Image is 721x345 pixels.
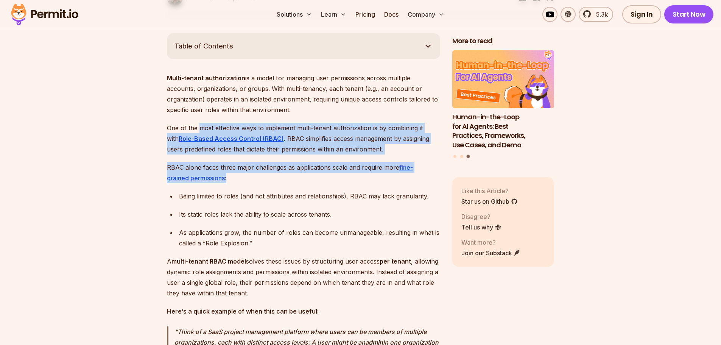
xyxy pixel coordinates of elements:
button: Learn [318,7,349,22]
a: Star us on Github [461,197,518,206]
a: Tell us why [461,222,501,231]
a: Join our Substack [461,248,520,257]
button: Go to slide 3 [467,155,470,158]
h2: More to read [452,36,554,46]
button: Go to slide 1 [453,155,456,158]
strong: Here’s a quick example of when this can be useful: [167,308,319,315]
span: 5.3k [592,10,608,19]
p: A solves these issues by structuring user access , allowing dynamic role assignments and permissi... [167,256,440,298]
p: One of the most effective ways to implement multi-tenant authorization is by combining it with . ... [167,123,440,155]
div: Being limited to roles (and not attributes and relationships), RBAC may lack granularity. [179,191,440,201]
a: Human-in-the-Loop for AI Agents: Best Practices, Frameworks, Use Cases, and DemoHuman-in-the-Loop... [452,50,554,150]
a: Pricing [352,7,378,22]
button: Go to slide 2 [460,155,463,158]
a: Start Now [664,5,714,23]
div: Posts [452,50,554,159]
li: 3 of 3 [452,50,554,150]
p: RBAC alone faces three major challenges as applications scale and require more : [167,162,440,183]
h3: Human-in-the-Loop for AI Agents: Best Practices, Frameworks, Use Cases, and Demo [452,112,554,150]
button: Table of Contents [167,33,440,59]
a: 5.3k [579,7,613,22]
div: As applications grow, the number of roles can become unmanageable, resulting in what is called a ... [179,227,440,248]
p: is a model for managing user permissions across multiple accounts, organizations, or groups. With... [167,73,440,115]
div: Its static roles lack the ability to scale across tenants. [179,209,440,220]
img: Human-in-the-Loop for AI Agents: Best Practices, Frameworks, Use Cases, and Demo [452,50,554,108]
p: Want more? [461,237,520,247]
a: Role-Based Access Control (RBAC) [179,135,284,142]
button: Company [405,7,447,22]
img: Permit logo [8,2,82,27]
p: Disagree? [461,212,501,221]
p: Like this Article? [461,186,518,195]
a: Sign In [622,5,661,23]
button: Solutions [274,7,315,22]
strong: per tenant [380,258,411,265]
span: Table of Contents [174,41,233,52]
strong: multi-tenant RBAC model [171,258,246,265]
strong: Multi-tenant authorization [167,74,245,82]
a: Docs [381,7,402,22]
